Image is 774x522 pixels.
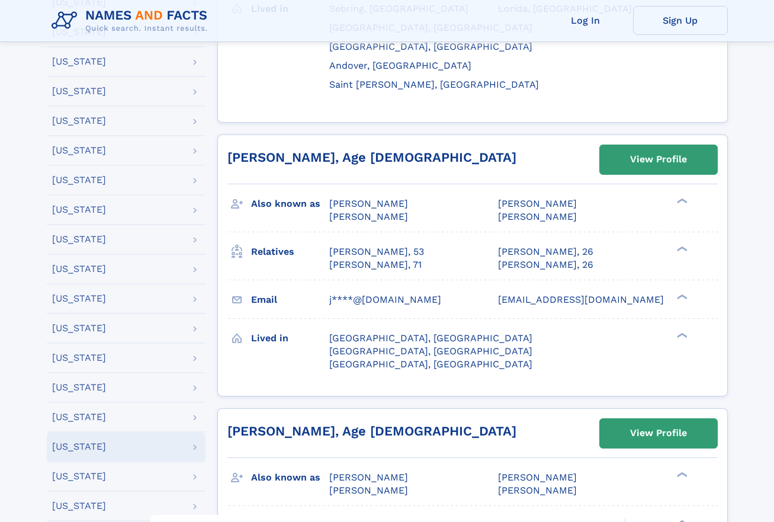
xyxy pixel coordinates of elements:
div: [US_STATE] [52,472,106,481]
div: View Profile [630,419,687,447]
h3: Lived in [251,328,329,348]
span: [GEOGRAPHIC_DATA], [GEOGRAPHIC_DATA] [329,358,532,370]
div: [US_STATE] [52,442,106,451]
div: [US_STATE] [52,87,106,96]
a: [PERSON_NAME], 26 [498,258,593,271]
a: Log In [538,6,633,35]
span: [PERSON_NAME] [498,198,577,209]
a: [PERSON_NAME], 53 [329,245,424,258]
a: [PERSON_NAME], 26 [498,245,593,258]
span: [EMAIL_ADDRESS][DOMAIN_NAME] [498,294,664,305]
span: [PERSON_NAME] [329,485,408,496]
a: [PERSON_NAME], 71 [329,258,422,271]
div: View Profile [630,146,687,173]
div: [US_STATE] [52,175,106,185]
div: [US_STATE] [52,501,106,511]
span: [PERSON_NAME] [329,211,408,222]
div: [US_STATE] [52,264,106,274]
a: View Profile [600,419,717,447]
div: [US_STATE] [52,205,106,214]
div: [US_STATE] [52,324,106,333]
div: [US_STATE] [52,235,106,244]
a: View Profile [600,145,717,174]
img: Logo Names and Facts [47,5,217,37]
div: ❯ [675,197,689,204]
a: Sign Up [633,6,728,35]
span: Andover, [GEOGRAPHIC_DATA] [329,60,471,71]
h3: Email [251,290,329,310]
span: [PERSON_NAME] [329,472,408,483]
div: [US_STATE] [52,116,106,126]
h3: Also known as [251,194,329,214]
div: ❯ [675,245,689,252]
span: [GEOGRAPHIC_DATA], [GEOGRAPHIC_DATA] [329,41,532,52]
span: [PERSON_NAME] [329,198,408,209]
div: [US_STATE] [52,412,106,422]
div: [US_STATE] [52,383,106,392]
div: [US_STATE] [52,146,106,155]
span: [GEOGRAPHIC_DATA], [GEOGRAPHIC_DATA] [329,332,532,344]
div: ❯ [675,331,689,339]
h3: Also known as [251,467,329,488]
span: [PERSON_NAME] [498,485,577,496]
div: ❯ [675,293,689,300]
div: [US_STATE] [52,57,106,66]
a: [PERSON_NAME], Age [DEMOGRAPHIC_DATA] [227,424,516,438]
div: [US_STATE] [52,294,106,303]
div: [US_STATE] [52,353,106,363]
span: Saint [PERSON_NAME], [GEOGRAPHIC_DATA] [329,79,539,90]
div: ❯ [675,470,689,478]
span: [PERSON_NAME] [498,472,577,483]
span: [GEOGRAPHIC_DATA], [GEOGRAPHIC_DATA] [329,345,532,357]
span: [PERSON_NAME] [498,211,577,222]
a: [PERSON_NAME], Age [DEMOGRAPHIC_DATA] [227,150,516,165]
h3: Relatives [251,242,329,262]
